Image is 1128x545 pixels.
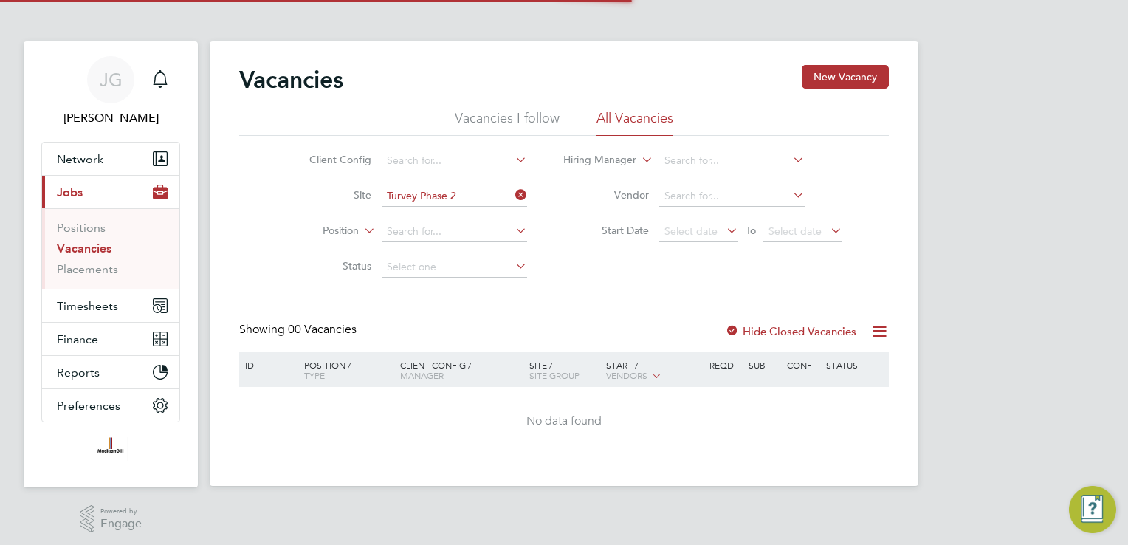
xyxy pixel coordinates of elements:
[382,222,527,242] input: Search for...
[24,41,198,487] nav: Main navigation
[286,153,371,166] label: Client Config
[725,324,856,338] label: Hide Closed Vacancies
[288,322,357,337] span: 00 Vacancies
[57,366,100,380] span: Reports
[293,352,396,388] div: Position /
[42,389,179,422] button: Preferences
[42,143,179,175] button: Network
[274,224,359,239] label: Position
[382,151,527,171] input: Search for...
[396,352,526,388] div: Client Config /
[42,208,179,289] div: Jobs
[42,176,179,208] button: Jobs
[783,352,822,377] div: Conf
[57,299,118,313] span: Timesheets
[551,153,636,168] label: Hiring Manager
[602,352,706,389] div: Start /
[241,352,293,377] div: ID
[706,352,744,377] div: Reqd
[768,224,822,238] span: Select date
[382,257,527,278] input: Select one
[57,185,83,199] span: Jobs
[41,56,180,127] a: JG[PERSON_NAME]
[241,414,887,429] div: No data found
[42,356,179,388] button: Reports
[57,262,118,276] a: Placements
[57,332,98,346] span: Finance
[42,323,179,355] button: Finance
[822,352,887,377] div: Status
[239,65,343,95] h2: Vacancies
[526,352,603,388] div: Site /
[529,369,580,381] span: Site Group
[100,505,142,518] span: Powered by
[659,151,805,171] input: Search for...
[57,152,103,166] span: Network
[286,188,371,202] label: Site
[100,518,142,530] span: Engage
[57,221,106,235] a: Positions
[745,352,783,377] div: Sub
[596,109,673,136] li: All Vacancies
[564,188,649,202] label: Vendor
[400,369,444,381] span: Manager
[664,224,718,238] span: Select date
[239,322,360,337] div: Showing
[1069,486,1116,533] button: Engage Resource Center
[606,369,647,381] span: Vendors
[94,437,127,461] img: madigangill-logo-retina.png
[304,369,325,381] span: Type
[100,70,123,89] span: JG
[455,109,560,136] li: Vacancies I follow
[80,505,142,533] a: Powered byEngage
[57,399,120,413] span: Preferences
[382,186,527,207] input: Search for...
[741,221,760,240] span: To
[802,65,889,89] button: New Vacancy
[42,289,179,322] button: Timesheets
[41,437,180,461] a: Go to home page
[659,186,805,207] input: Search for...
[286,259,371,272] label: Status
[57,241,111,256] a: Vacancies
[564,224,649,237] label: Start Date
[41,109,180,127] span: Jordan Gutteride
